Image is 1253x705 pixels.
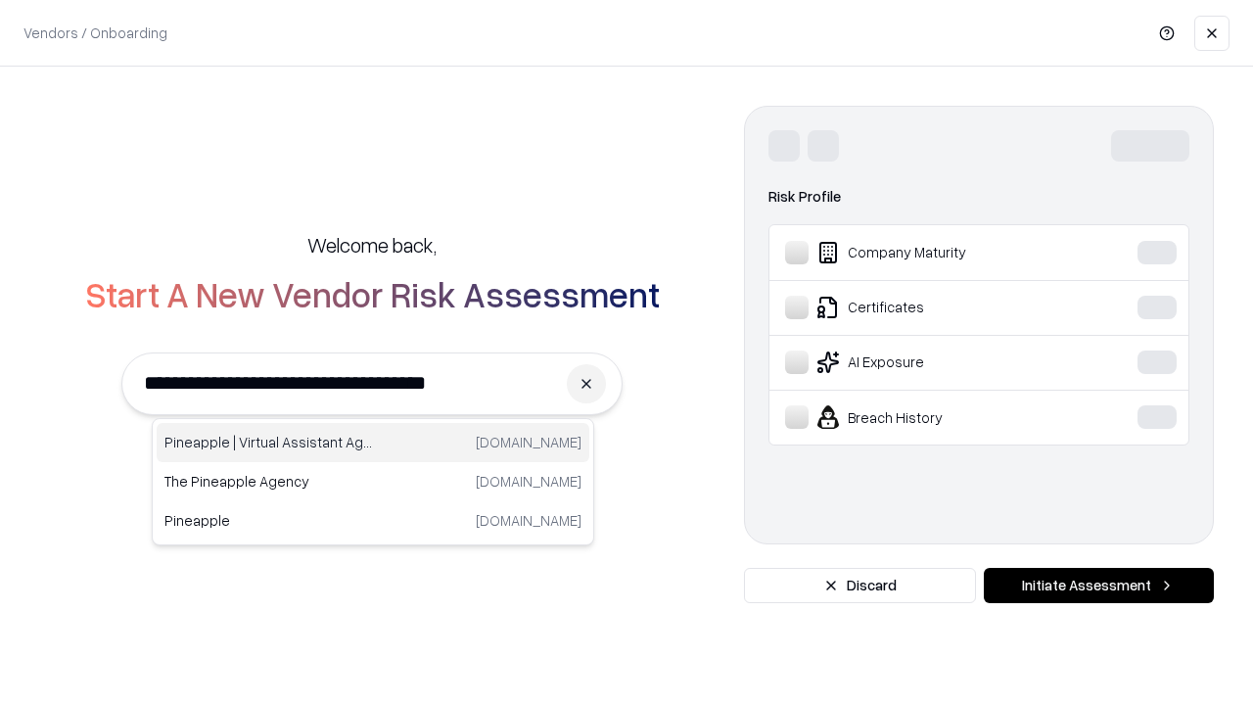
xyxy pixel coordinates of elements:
p: [DOMAIN_NAME] [476,432,581,452]
div: Certificates [785,296,1078,319]
p: Pineapple | Virtual Assistant Agency [164,432,373,452]
div: Suggestions [152,418,594,545]
button: Initiate Assessment [984,568,1214,603]
div: AI Exposure [785,351,1078,374]
p: [DOMAIN_NAME] [476,471,581,492]
h5: Welcome back, [307,231,437,258]
p: Vendors / Onboarding [23,23,167,43]
div: Company Maturity [785,241,1078,264]
div: Risk Profile [768,185,1189,209]
p: Pineapple [164,510,373,531]
button: Discard [744,568,976,603]
h2: Start A New Vendor Risk Assessment [85,274,660,313]
p: The Pineapple Agency [164,471,373,492]
div: Breach History [785,405,1078,429]
p: [DOMAIN_NAME] [476,510,581,531]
